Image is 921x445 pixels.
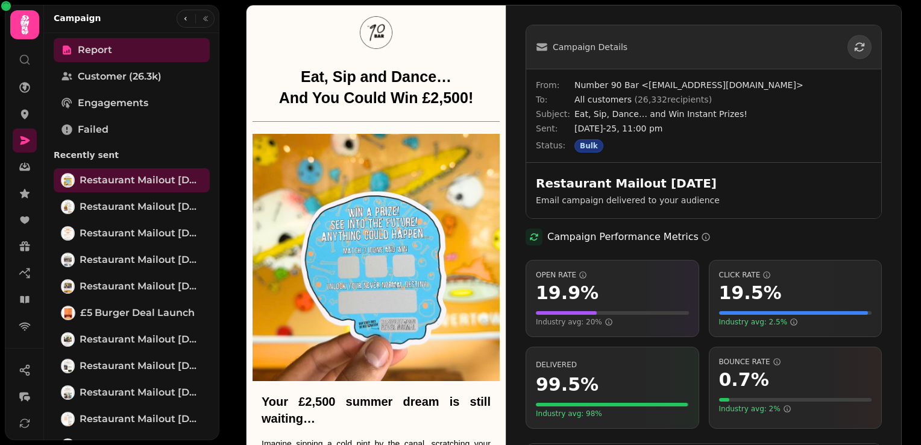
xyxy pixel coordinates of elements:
[719,398,872,402] div: Visual representation of your bounce rate (0.7%). For bounce rate, LOWER is better. The bar is gr...
[78,69,162,84] span: Customer (26.3k)
[62,307,74,319] img: £5 Burger Deal Launch
[54,38,210,62] a: Report
[54,327,210,352] a: Restaurant Mailout July 3rdRestaurant Mailout [DATE]
[54,12,101,24] h2: Campaign
[574,95,712,104] span: All customers
[80,200,203,214] span: Restaurant Mailout [DATE]
[547,230,711,244] h2: Campaign Performance Metrics
[634,95,712,104] span: ( 26,332 recipients)
[80,279,203,294] span: Restaurant Mailout [DATE]
[54,274,210,298] a: Restaurant Mailout July 16thRestaurant Mailout [DATE]
[62,360,74,372] img: Restaurant Mailout June 26th
[62,174,74,186] img: Restaurant Mailout Aug 13th
[536,79,574,91] span: From:
[80,226,203,241] span: Restaurant Mailout [DATE]
[536,311,689,315] div: Visual representation of your open rate (19.9%) compared to a scale of 50%. The fuller the bar, t...
[536,361,577,369] span: Percentage of emails that were successfully delivered to recipients' inboxes. Higher is better.
[78,122,108,137] span: Failed
[80,359,203,373] span: Restaurant Mailout [DATE]
[54,221,210,245] a: Restaurant Mailout July 31stRestaurant Mailout [DATE]
[719,311,872,315] div: Visual representation of your click rate (19.5%) compared to a scale of 20%. The fuller the bar, ...
[54,91,210,115] a: Engagements
[62,413,74,425] img: Restaurant Mailout June 11th
[719,270,872,280] span: Click Rate
[54,301,210,325] a: £5 Burger Deal Launch£5 Burger Deal Launch
[536,122,574,134] span: Sent:
[80,332,203,347] span: Restaurant Mailout [DATE]
[536,194,844,206] p: Email campaign delivered to your audience
[574,108,872,120] span: Eat, Sip, Dance… and Win Instant Prizes!
[54,407,210,431] a: Restaurant Mailout June 11thRestaurant Mailout [DATE]
[719,404,791,414] span: Industry avg: 2%
[62,254,74,266] img: Restaurant Mailout July 24th
[536,374,599,396] span: 99.5 %
[54,380,210,405] a: Restaurant Mailout June 19thRestaurant Mailout [DATE]
[574,122,872,134] span: [DATE]-25, 11:00 pm
[719,282,782,304] span: 19.5 %
[719,357,872,367] span: Bounce Rate
[553,41,627,53] span: Campaign Details
[80,173,203,188] span: Restaurant Mailout [DATE]
[54,354,210,378] a: Restaurant Mailout June 26thRestaurant Mailout [DATE]
[536,403,689,406] div: Visual representation of your delivery rate (99.5%). The fuller the bar, the better.
[536,282,599,304] span: 19.9 %
[80,253,203,267] span: Restaurant Mailout [DATE]
[62,333,74,346] img: Restaurant Mailout July 3rd
[62,227,74,239] img: Restaurant Mailout July 31st
[574,139,603,153] div: Bulk
[54,118,210,142] a: Failed
[62,201,74,213] img: Restaurant Mailout Aug 7th
[54,65,210,89] a: Customer (26.3k)
[80,385,203,400] span: Restaurant Mailout [DATE]
[536,108,574,120] span: Subject:
[78,96,148,110] span: Engagements
[719,317,799,327] span: Industry avg: 2.5%
[62,387,74,399] img: Restaurant Mailout June 19th
[80,306,195,320] span: £5 Burger Deal Launch
[536,93,574,106] span: To:
[536,175,767,192] h2: Restaurant Mailout [DATE]
[54,168,210,192] a: Restaurant Mailout Aug 13thRestaurant Mailout [DATE]
[62,280,74,292] img: Restaurant Mailout July 16th
[54,144,210,166] p: Recently sent
[54,195,210,219] a: Restaurant Mailout Aug 7thRestaurant Mailout [DATE]
[536,139,574,153] span: Status:
[80,412,203,426] span: Restaurant Mailout [DATE]
[536,317,613,327] span: Industry avg: 20%
[536,270,689,280] span: Open Rate
[536,409,602,418] span: Your delivery rate meets or exceeds the industry standard of 98%. Great list quality!
[574,79,872,91] span: Number 90 Bar <[EMAIL_ADDRESS][DOMAIN_NAME]>
[78,43,112,57] span: Report
[54,248,210,272] a: Restaurant Mailout July 24thRestaurant Mailout [DATE]
[719,369,769,391] span: 0.7 %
